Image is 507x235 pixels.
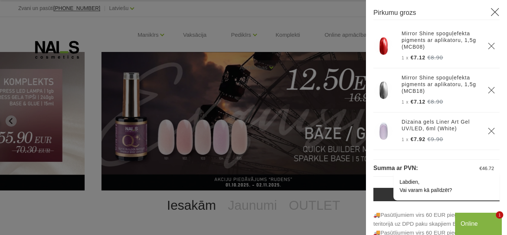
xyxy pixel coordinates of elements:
span: 1 x [402,99,409,105]
span: €7.12 [410,99,425,105]
a: Mirror Shine spoguļefekta pigments ar aplikatoru, 1,5g (MCB08) [402,30,479,50]
h3: Pirkumu grozs [373,7,500,20]
s: €8.90 [427,98,443,105]
a: Delete [488,87,495,94]
iframe: chat widget [455,211,503,235]
span: €7.12 [410,55,425,61]
a: Delete [488,42,495,50]
a: Mirror Shine spoguļefekta pigments ar aplikatoru, 1,5g (MCB18) [402,74,479,94]
iframe: chat widget [370,105,503,209]
s: €8.90 [427,54,443,61]
span: 1 x [402,55,409,61]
